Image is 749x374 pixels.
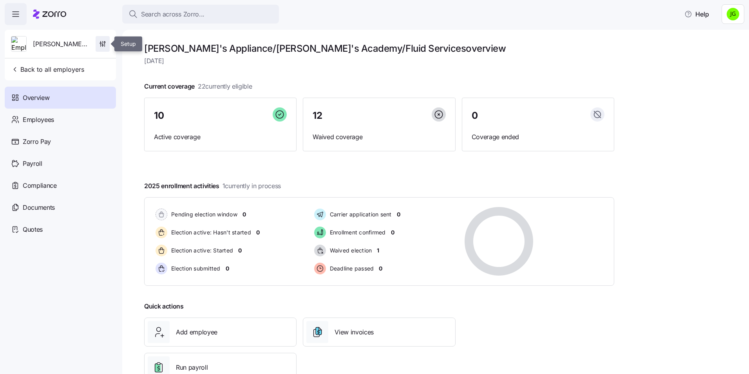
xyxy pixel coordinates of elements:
[238,247,242,254] span: 0
[242,211,246,218] span: 0
[313,111,322,120] span: 12
[5,196,116,218] a: Documents
[327,247,372,254] span: Waived election
[5,174,116,196] a: Compliance
[327,211,392,218] span: Carrier application sent
[154,111,164,120] span: 10
[5,109,116,131] a: Employees
[122,5,279,24] button: Search across Zorro...
[327,265,374,272] span: Deadline passed
[11,65,84,74] span: Back to all employers
[23,115,54,125] span: Employees
[5,131,116,153] a: Zorro Pay
[198,82,252,91] span: 22 currently eligible
[23,181,57,191] span: Compliance
[313,132,445,142] span: Waived coverage
[169,247,233,254] span: Election active: Started
[8,62,87,77] button: Back to all employers
[176,363,208,372] span: Run payroll
[23,225,43,234] span: Quotes
[144,301,184,311] span: Quick actions
[141,9,204,19] span: Search across Zorro...
[727,8,739,20] img: a4774ed6021b6d0ef619099e609a7ec5
[23,203,55,212] span: Documents
[335,327,374,337] span: View invoices
[327,229,386,236] span: Enrollment confirmed
[223,181,281,191] span: 1 currently in process
[169,211,237,218] span: Pending election window
[144,56,614,66] span: [DATE]
[144,82,252,91] span: Current coverage
[144,181,281,191] span: 2025 enrollment activities
[377,247,379,254] span: 1
[23,93,49,103] span: Overview
[154,132,287,142] span: Active coverage
[472,111,478,120] span: 0
[397,211,400,218] span: 0
[23,137,51,147] span: Zorro Pay
[11,36,26,52] img: Employer logo
[226,265,229,272] span: 0
[144,42,614,54] h1: [PERSON_NAME]'s Appliance/[PERSON_NAME]'s Academy/Fluid Services overview
[391,229,394,236] span: 0
[176,327,217,337] span: Add employee
[256,229,260,236] span: 0
[5,153,116,174] a: Payroll
[5,87,116,109] a: Overview
[379,265,382,272] span: 0
[5,218,116,240] a: Quotes
[678,6,715,22] button: Help
[684,9,709,19] span: Help
[169,265,221,272] span: Election submitted
[33,39,89,49] span: [PERSON_NAME]'s Appliance/[PERSON_NAME]'s Academy/Fluid Services
[472,132,604,142] span: Coverage ended
[169,229,251,236] span: Election active: Hasn't started
[23,159,42,169] span: Payroll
